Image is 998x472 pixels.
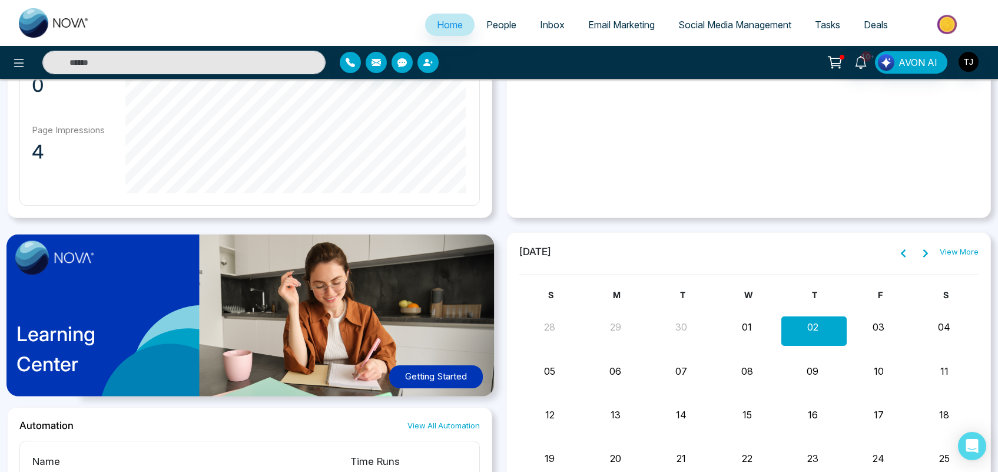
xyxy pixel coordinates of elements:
[7,232,492,407] a: LearningCenterGetting Started
[847,51,875,72] a: 10+
[803,14,852,36] a: Tasks
[19,420,74,431] h2: Automation
[878,290,883,300] span: F
[939,408,949,422] button: 18
[389,365,483,388] button: Getting Started
[676,408,687,422] button: 14
[742,408,752,422] button: 15
[874,364,884,378] button: 10
[544,364,555,378] button: 05
[807,364,818,378] button: 09
[425,14,475,36] a: Home
[588,19,655,31] span: Email Marketing
[675,364,687,378] button: 07
[878,54,894,71] img: Lead Flow
[540,19,565,31] span: Inbox
[808,408,818,422] button: 16
[807,320,818,334] button: 02
[519,70,621,80] span: Sent on [DATE] at 9:24 PM
[610,451,621,466] button: 20
[486,19,516,31] span: People
[613,290,621,300] span: M
[544,320,555,334] button: 28
[528,14,576,36] a: Inbox
[807,451,818,466] button: 23
[875,51,947,74] button: AVON AI
[19,8,89,38] img: Nova CRM Logo
[545,451,555,466] button: 19
[611,408,621,422] button: 13
[815,19,840,31] span: Tasks
[874,408,884,422] button: 17
[437,19,463,31] span: Home
[32,74,111,97] p: 0
[873,320,884,334] button: 03
[32,140,111,164] p: 4
[943,290,949,300] span: S
[940,364,949,378] button: 11
[32,124,111,136] p: Page Impressions
[610,320,621,334] button: 29
[864,19,888,31] span: Deals
[15,241,94,275] img: image
[958,432,986,460] div: Open Intercom Messenger
[548,290,553,300] span: S
[744,290,752,300] span: W
[852,14,900,36] a: Deals
[939,451,950,466] button: 25
[675,320,687,334] button: 30
[680,290,685,300] span: T
[812,290,817,300] span: T
[940,246,979,258] a: View More
[678,19,791,31] span: Social Media Management
[545,408,555,422] button: 12
[938,320,950,334] button: 04
[576,14,667,36] a: Email Marketing
[667,14,803,36] a: Social Media Management
[407,420,480,431] a: View All Automation
[873,451,884,466] button: 24
[609,364,621,378] button: 06
[475,14,528,36] a: People
[742,451,752,466] button: 22
[959,52,979,72] img: User Avatar
[677,451,686,466] button: 21
[16,319,95,379] p: Learning Center
[741,364,753,378] button: 08
[742,320,752,334] button: 01
[861,51,871,62] span: 10+
[519,245,552,260] span: [DATE]
[898,55,937,70] span: AVON AI
[906,11,991,38] img: Market-place.gif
